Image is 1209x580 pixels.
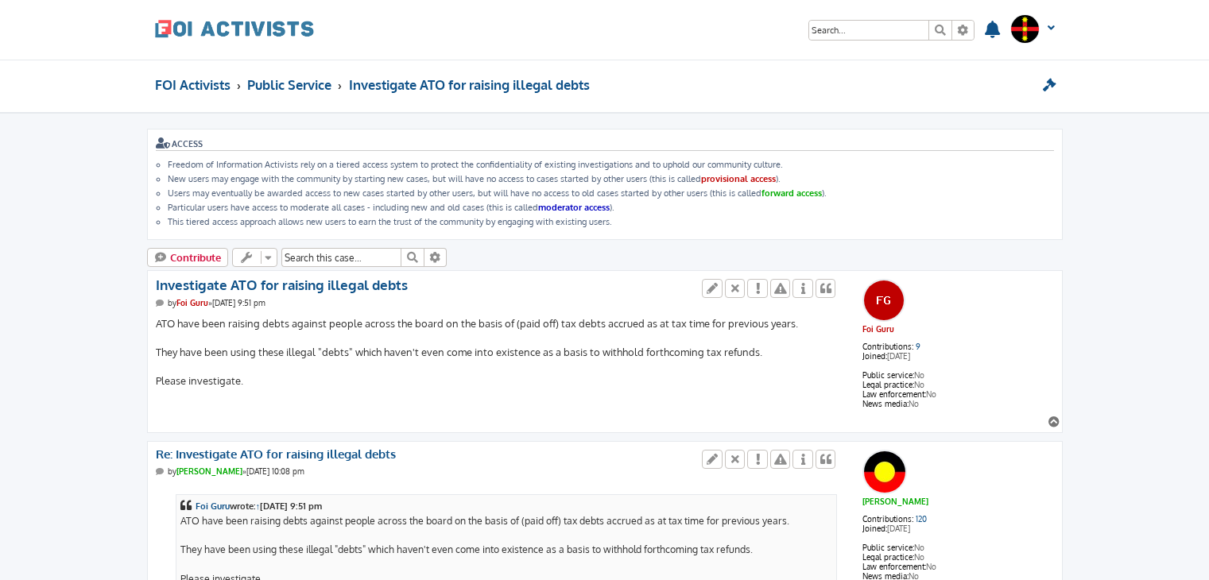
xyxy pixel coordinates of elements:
[863,450,906,493] img: User avatar
[862,389,1054,399] dd: No
[349,71,590,99] a: Investigate ATO for raising illegal debts
[862,370,914,380] strong: Public service:
[170,251,221,264] span: Contribute
[862,351,1054,370] dd: [DATE]
[156,316,839,389] div: ATO have been raising debts against people across the board on the basis of (paid off) tax debts ...
[168,216,1054,227] li: This tiered access approach allows new users to earn the trust of the community by engaging with ...
[168,202,1054,213] li: Particular users have access to moderate all cases - including new and old cases (this is called ).
[176,466,242,476] a: [PERSON_NAME]
[862,342,913,351] strong: Contributions:
[862,562,1054,571] dd: No
[176,298,208,307] a: Foi Guru
[862,399,909,408] strong: News media:
[862,351,887,361] strong: Joined:
[862,514,913,524] strong: Contributions:
[862,543,914,552] strong: Public service:
[156,276,408,293] a: Investigate ATO for raising illegal debts
[862,524,887,533] strong: Joined:
[180,499,833,513] cite: wrote:
[862,497,928,506] a: [PERSON_NAME]
[168,298,212,307] span: by »
[212,298,265,307] time: [DATE] 9:51 pm
[1010,14,1040,44] img: User avatar
[155,8,314,49] a: FOI Activists
[232,248,277,267] span: Case tools
[862,562,926,571] strong: Law enforcement:
[862,552,914,562] strong: Legal practice:
[863,280,905,321] img: User avatar
[809,21,928,40] input: Search for keywords
[538,202,610,213] strong: moderator access
[862,380,914,389] strong: Legal practice:
[916,514,927,524] a: 120
[168,159,1054,170] li: Freedom of Information Activists rely on a tiered access system to protect the confidentiality of...
[862,552,1054,562] dd: No
[260,501,322,512] span: [DATE] 9:51 pm
[916,342,920,351] a: 9
[247,71,331,99] a: Public Service
[1042,71,1059,99] a: Moderator Control Panel
[862,370,1054,380] dd: No
[862,380,1054,389] dd: No
[155,71,231,99] a: FOI Activists
[168,466,246,476] span: by »
[862,524,1054,543] dd: [DATE]
[156,447,396,462] a: Re: Investigate ATO for raising illegal debts
[701,173,776,184] strong: provisional access
[247,76,331,93] span: Public Service
[761,188,822,199] strong: forward access
[246,466,304,476] time: [DATE] 10:08 pm
[168,173,1054,184] li: New users may engage with the community by starting new cases, but will have no access to cases s...
[281,248,401,267] input: Search this case…
[256,499,261,513] a: ↑
[862,324,894,334] a: Foi Guru
[168,188,1054,199] li: Users may eventually be awarded access to new cases started by other users, but will have no acce...
[862,543,1054,552] dd: No
[155,76,231,93] span: FOI Activists
[156,137,1054,151] h3: ACCESS
[196,499,230,513] a: Foi Guru
[349,76,590,93] span: Investigate ATO for raising illegal debts
[862,389,926,399] strong: Law enforcement:
[147,248,229,267] a: Contribute
[862,399,1054,408] dd: No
